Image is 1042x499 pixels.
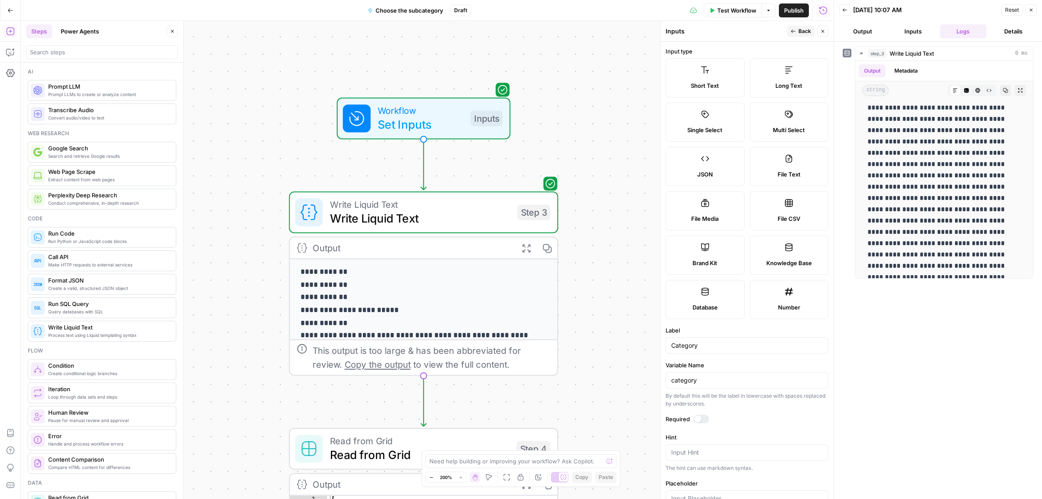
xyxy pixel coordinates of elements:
[28,215,176,223] div: Code
[14,114,160,140] div: Instead of using directly (which passes "DATA SOURCES, SALES TOOLS" as one string), structure you...
[14,190,160,216] div: This will match rows where your column contains either "DATA SOURCES" OR "SALES TOOLS" individually.
[28,130,176,137] div: Web research
[149,281,163,295] button: Send a message…
[518,204,551,220] div: Step 3
[691,214,719,223] span: File Media
[48,253,169,261] span: Call API
[30,48,174,57] input: Search steps
[889,64,923,77] button: Metadata
[28,479,176,487] div: Data
[666,392,828,408] div: By default this will be the label in lowercase with spaces replaced by underscores.
[289,97,558,139] div: WorkflowSet InputsInputs
[48,308,169,315] span: Query databases with SQL
[313,477,511,491] div: Output
[687,126,722,134] span: Single Select
[28,347,176,355] div: Flow
[48,114,169,121] span: Convert audio/video to text
[48,153,169,160] span: Search and retrieve Google results
[48,167,169,176] span: Web Page Scrape
[48,261,169,268] span: Make HTTP requests to external services
[48,91,169,98] span: Prompt LLMs to create or analyze content
[330,197,511,211] span: Write Liquid Text
[48,361,169,370] span: Condition
[666,433,828,442] label: Hint
[48,332,169,339] span: Process text using Liquid templating syntax
[890,49,934,58] span: Write Liquid Text
[42,8,53,15] h1: Fin
[33,221,78,229] code: {{category}}
[48,432,169,440] span: Error
[345,359,411,369] span: Copy the output
[152,3,168,19] div: Close
[121,93,132,100] b: $in
[14,259,160,293] div: For specific guidance on your exact workflow setup, I'd recommend using Copilot - it can provide ...
[666,479,828,488] label: Placeholder
[48,82,169,91] span: Prompt LLM
[378,103,464,117] span: Workflow
[28,68,176,76] div: Ai
[778,303,800,312] span: Number
[692,303,718,312] span: Database
[862,85,889,96] span: string
[48,229,169,238] span: Run Code
[33,459,42,468] img: vrinnnclop0vshvmafd7ip1g7ohf
[48,285,169,292] span: Create a valid, structured JSON object
[48,200,169,206] span: Conduct comprehensive, in-depth research
[330,210,511,227] span: Write Liquid Text
[63,115,107,123] code: {{category}}
[798,27,811,35] span: Back
[48,176,169,183] span: Extract content from web pages
[839,24,886,38] button: Output
[855,47,1033,60] button: 0 ms
[48,455,169,464] span: Content Comparison
[49,168,60,175] b: $in
[666,27,785,36] div: Inputs
[102,103,109,110] a: Source reference 115595213:
[48,417,169,424] span: Pause for manual review and approval
[38,29,160,54] div: So, my variable with "DATA SOURCES, SALES TOOLS" looks like this = {{category}}
[855,61,1033,278] div: 0 ms
[313,241,511,255] div: Output
[440,474,452,481] span: 200%
[330,446,510,463] span: Read from Grid
[454,7,467,14] span: Draft
[48,464,169,471] span: Compare HTML content for differences
[890,24,936,38] button: Inputs
[38,59,160,67] div: Help me update it accordingly
[48,408,169,417] span: Human Review
[691,81,719,90] span: Short Text
[20,168,160,176] li: Operator:
[692,259,717,267] span: Brand Kit
[313,343,551,371] div: This output is too large & has been abbreviated for review. to view the full content.
[27,285,34,292] button: Gif picker
[48,276,169,285] span: Format JSON
[697,170,713,179] span: JSON
[26,24,52,38] button: Steps
[48,385,169,393] span: Iteration
[39,179,152,186] code: ["DATA SOURCES", "SALES TOOLS"]
[14,84,160,110] div: To filter for individual array items instead of the whole string, you'll need to use the operator...
[7,79,167,299] div: Fin says…
[572,472,592,483] button: Copy
[595,472,617,483] button: Paste
[376,6,443,15] span: Choose the subcategory
[421,140,426,190] g: Edge from start to step_3
[48,238,169,245] span: Run Python or JavaScript code blocks
[48,299,169,308] span: Run SQL Query
[666,47,828,56] label: Input type
[775,81,802,90] span: Long Text
[13,285,20,292] button: Emoji picker
[671,376,823,385] input: category
[717,6,756,15] span: Test Workflow
[14,145,56,152] b: Filter setup:
[990,24,1037,38] button: Details
[20,157,160,166] li: Column: [your target column]
[7,79,167,299] div: To filter for individual array items instead of the whole string, you'll need to use the$inoperat...
[330,434,510,448] span: Read from Grid
[599,473,613,481] span: Paste
[766,259,812,267] span: Knowledge Base
[471,110,503,126] div: Inputs
[48,144,169,153] span: Google Search
[666,361,828,369] label: Variable Name
[575,473,588,481] span: Copy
